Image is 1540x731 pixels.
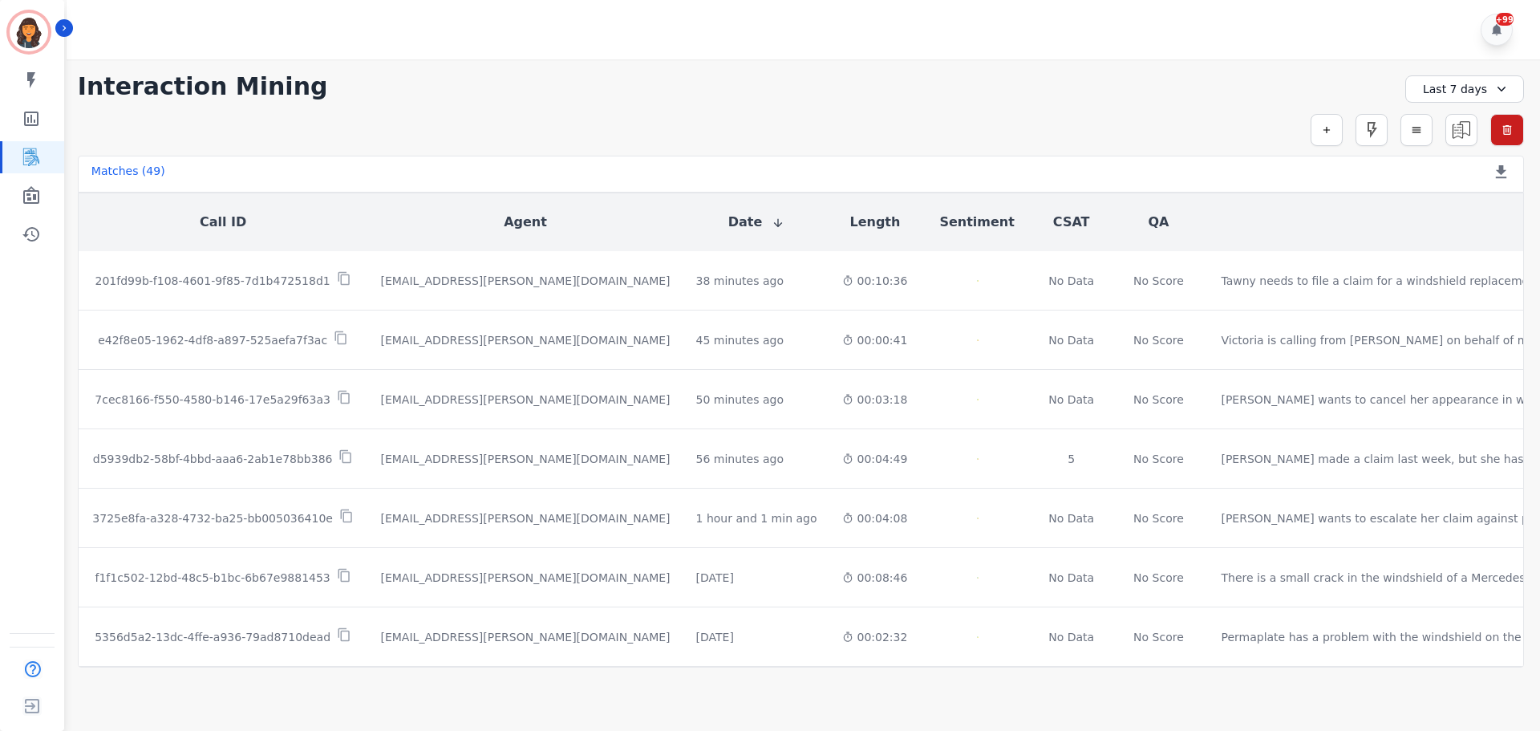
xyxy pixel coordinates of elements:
[1133,332,1184,348] div: No Score
[696,510,817,526] div: 1 hour and 1 min ago
[842,392,907,408] div: 00:03:18
[842,629,907,645] div: 00:02:32
[849,213,900,232] button: Length
[696,332,784,348] div: 45 minutes ago
[696,629,734,645] div: [DATE]
[93,451,333,467] p: d5939db2-58bf-4bbd-aaa6-2ab1e78bb386
[842,273,907,289] div: 00:10:36
[1133,273,1184,289] div: No Score
[380,392,670,408] div: [EMAIL_ADDRESS][PERSON_NAME][DOMAIN_NAME]
[1047,273,1096,289] div: No Data
[200,213,246,232] button: Call ID
[1133,510,1184,526] div: No Score
[842,570,907,586] div: 00:08:46
[1133,451,1184,467] div: No Score
[95,273,330,289] p: 201fd99b-f108-4601-9f85-7d1b472518d1
[78,72,328,101] h1: Interaction Mining
[380,629,670,645] div: [EMAIL_ADDRESS][PERSON_NAME][DOMAIN_NAME]
[380,451,670,467] div: [EMAIL_ADDRESS][PERSON_NAME][DOMAIN_NAME]
[1133,570,1184,586] div: No Score
[95,570,330,586] p: f1f1c502-12bd-48c5-b1bc-6b67e9881453
[95,629,330,645] p: 5356d5a2-13dc-4ffe-a936-79ad8710dead
[98,332,327,348] p: e42f8e05-1962-4df8-a897-525aefa7f3ac
[1047,570,1096,586] div: No Data
[1133,629,1184,645] div: No Score
[1047,392,1096,408] div: No Data
[91,163,165,185] div: Matches ( 49 )
[728,213,785,232] button: Date
[1496,13,1514,26] div: +99
[696,451,784,467] div: 56 minutes ago
[1047,451,1096,467] div: 5
[1148,213,1169,232] button: QA
[1405,75,1524,103] div: Last 7 days
[380,273,670,289] div: [EMAIL_ADDRESS][PERSON_NAME][DOMAIN_NAME]
[1047,510,1096,526] div: No Data
[696,392,784,408] div: 50 minutes ago
[696,570,734,586] div: [DATE]
[95,392,330,408] p: 7cec8166-f550-4580-b146-17e5a29f63a3
[1133,392,1184,408] div: No Score
[842,332,907,348] div: 00:00:41
[939,213,1014,232] button: Sentiment
[1047,629,1096,645] div: No Data
[504,213,547,232] button: Agent
[1053,213,1090,232] button: CSAT
[380,332,670,348] div: [EMAIL_ADDRESS][PERSON_NAME][DOMAIN_NAME]
[1047,332,1096,348] div: No Data
[380,570,670,586] div: [EMAIL_ADDRESS][PERSON_NAME][DOMAIN_NAME]
[92,510,333,526] p: 3725e8fa-a328-4732-ba25-bb005036410e
[842,510,907,526] div: 00:04:08
[696,273,784,289] div: 38 minutes ago
[842,451,907,467] div: 00:04:49
[10,13,48,51] img: Bordered avatar
[380,510,670,526] div: [EMAIL_ADDRESS][PERSON_NAME][DOMAIN_NAME]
